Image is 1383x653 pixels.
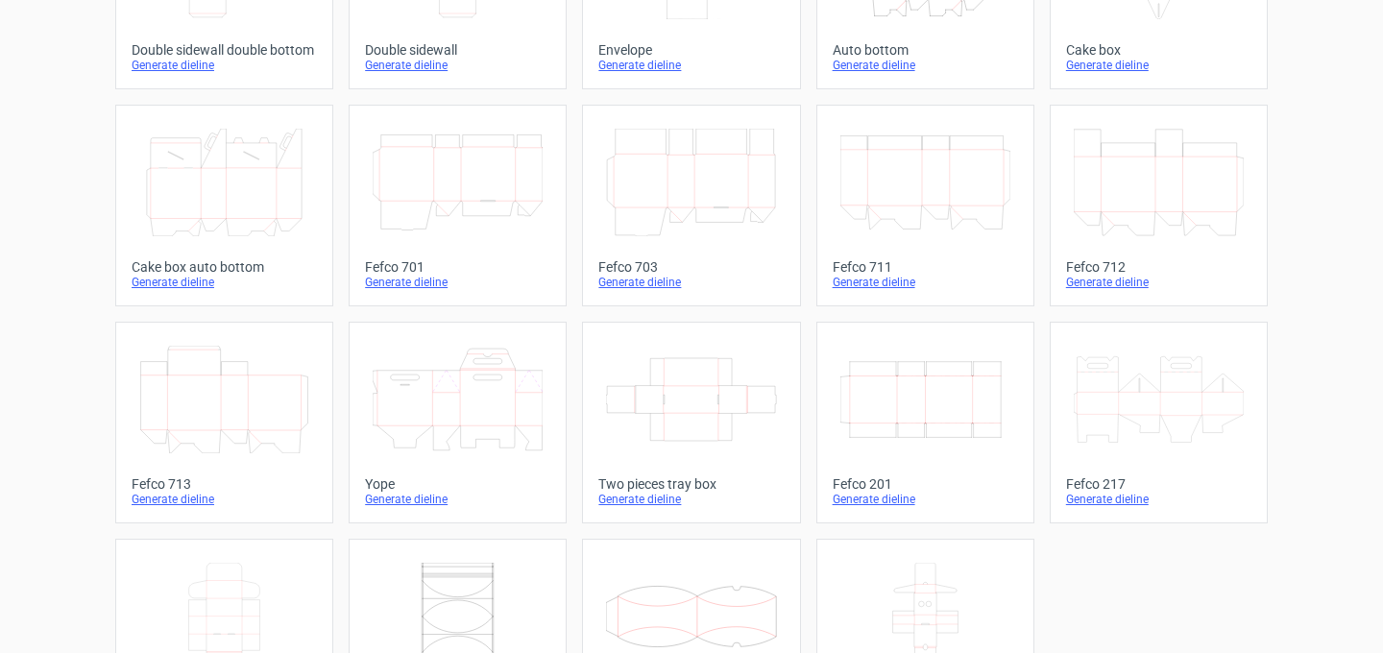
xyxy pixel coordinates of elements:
div: Fefco 701 [365,259,550,275]
a: Cake box auto bottomGenerate dieline [115,105,333,306]
div: Yope [365,476,550,492]
a: Two pieces tray boxGenerate dieline [582,322,800,523]
div: Generate dieline [132,275,317,290]
a: Fefco 701Generate dieline [349,105,567,306]
div: Generate dieline [132,492,317,507]
div: Envelope [598,42,784,58]
div: Generate dieline [1066,275,1251,290]
a: Fefco 217Generate dieline [1050,322,1268,523]
div: Double sidewall double bottom [132,42,317,58]
div: Generate dieline [365,492,550,507]
a: Fefco 703Generate dieline [582,105,800,306]
a: Fefco 713Generate dieline [115,322,333,523]
div: Fefco 201 [833,476,1018,492]
a: Fefco 711Generate dieline [816,105,1034,306]
div: Cake box auto bottom [132,259,317,275]
div: Generate dieline [365,275,550,290]
div: Auto bottom [833,42,1018,58]
div: Two pieces tray box [598,476,784,492]
div: Generate dieline [365,58,550,73]
div: Generate dieline [132,58,317,73]
div: Generate dieline [833,275,1018,290]
div: Generate dieline [1066,492,1251,507]
div: Generate dieline [833,492,1018,507]
div: Fefco 711 [833,259,1018,275]
div: Fefco 217 [1066,476,1251,492]
a: Fefco 201Generate dieline [816,322,1034,523]
div: Generate dieline [598,58,784,73]
a: YopeGenerate dieline [349,322,567,523]
div: Fefco 712 [1066,259,1251,275]
div: Generate dieline [598,492,784,507]
div: Cake box [1066,42,1251,58]
div: Generate dieline [833,58,1018,73]
div: Generate dieline [598,275,784,290]
div: Fefco 703 [598,259,784,275]
div: Fefco 713 [132,476,317,492]
div: Double sidewall [365,42,550,58]
a: Fefco 712Generate dieline [1050,105,1268,306]
div: Generate dieline [1066,58,1251,73]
